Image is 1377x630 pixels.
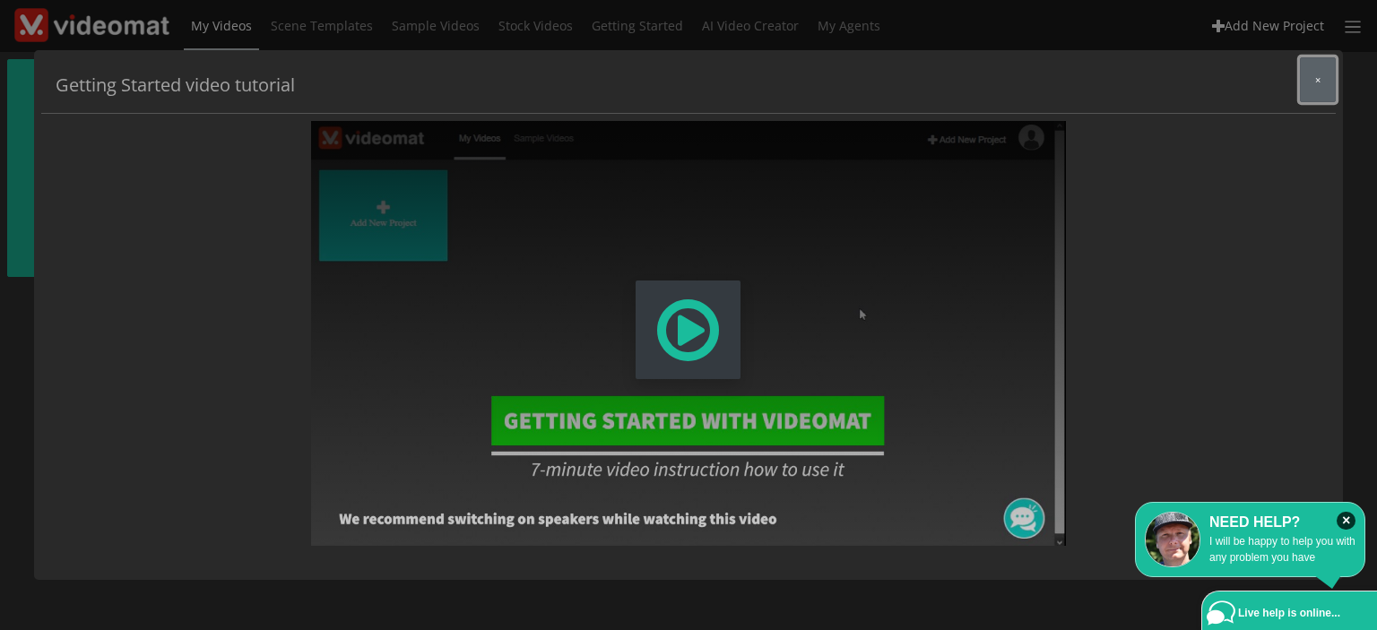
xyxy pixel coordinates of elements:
span: I will be happy to help you with any problem you have [1209,535,1355,564]
div: Modal Window [311,121,1066,546]
span: × [1315,73,1321,86]
i: Close [1337,512,1355,530]
button: Close [1300,57,1336,102]
div: Video Player [311,121,1066,546]
span: Live help is online... [1238,607,1340,619]
h5: Getting Started video tutorial [56,72,295,99]
a: Live help is online... [1207,596,1377,630]
div: NEED HELP? [1145,512,1355,533]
